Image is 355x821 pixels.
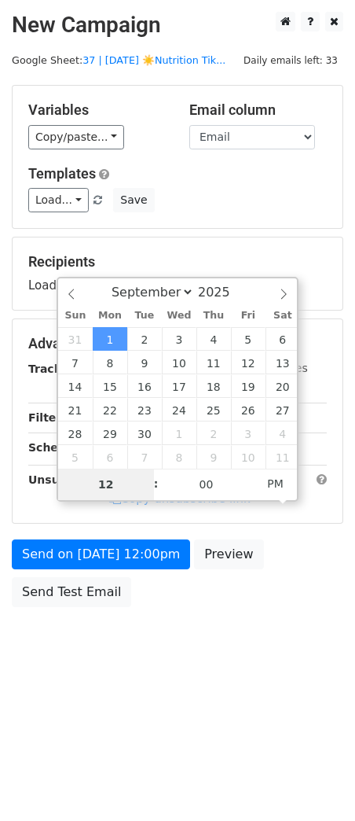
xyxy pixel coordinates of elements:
label: UTM Codes [246,360,307,377]
input: Hour [58,469,154,500]
iframe: Chat Widget [276,746,355,821]
span: September 11, 2025 [196,351,231,374]
span: Mon [93,311,127,321]
span: October 3, 2025 [231,422,265,445]
span: October 6, 2025 [93,445,127,469]
span: October 11, 2025 [265,445,300,469]
a: Send on [DATE] 12:00pm [12,539,190,569]
span: September 28, 2025 [58,422,93,445]
strong: Tracking [28,363,81,375]
input: Minute [159,469,254,500]
span: September 17, 2025 [162,374,196,398]
h5: Email column [189,101,327,119]
span: September 5, 2025 [231,327,265,351]
a: 37 | [DATE] ☀️Nutrition Tik... [82,54,225,66]
a: Send Test Email [12,577,131,607]
span: September 25, 2025 [196,398,231,422]
span: Wed [162,311,196,321]
span: September 4, 2025 [196,327,231,351]
span: October 1, 2025 [162,422,196,445]
span: Tue [127,311,162,321]
span: September 12, 2025 [231,351,265,374]
span: September 19, 2025 [231,374,265,398]
span: October 4, 2025 [265,422,300,445]
strong: Schedule [28,441,85,454]
span: September 15, 2025 [93,374,127,398]
span: September 6, 2025 [265,327,300,351]
span: September 2, 2025 [127,327,162,351]
span: Daily emails left: 33 [238,52,343,69]
a: Templates [28,165,96,182]
span: October 7, 2025 [127,445,162,469]
span: September 18, 2025 [196,374,231,398]
span: October 2, 2025 [196,422,231,445]
input: Year [194,285,251,300]
a: Copy/paste... [28,125,124,149]
span: September 14, 2025 [58,374,93,398]
span: Fri [231,311,265,321]
span: September 27, 2025 [265,398,300,422]
h2: New Campaign [12,12,343,39]
a: Load... [28,188,89,212]
span: September 13, 2025 [265,351,300,374]
span: September 26, 2025 [231,398,265,422]
strong: Unsubscribe [28,473,105,486]
span: September 30, 2025 [127,422,162,445]
span: September 7, 2025 [58,351,93,374]
span: September 22, 2025 [93,398,127,422]
span: October 8, 2025 [162,445,196,469]
span: : [154,468,159,499]
strong: Filters [28,411,68,424]
span: September 10, 2025 [162,351,196,374]
span: September 16, 2025 [127,374,162,398]
div: Loading... [28,253,327,294]
span: September 3, 2025 [162,327,196,351]
span: September 1, 2025 [93,327,127,351]
span: September 9, 2025 [127,351,162,374]
span: Sun [58,311,93,321]
h5: Advanced [28,335,327,352]
span: October 5, 2025 [58,445,93,469]
span: September 21, 2025 [58,398,93,422]
span: September 8, 2025 [93,351,127,374]
h5: Recipients [28,253,327,271]
a: Preview [194,539,263,569]
span: Sat [265,311,300,321]
a: Daily emails left: 33 [238,54,343,66]
a: Copy unsubscribe link [109,491,251,506]
span: September 24, 2025 [162,398,196,422]
small: Google Sheet: [12,54,225,66]
span: October 9, 2025 [196,445,231,469]
span: October 10, 2025 [231,445,265,469]
span: September 23, 2025 [127,398,162,422]
span: September 20, 2025 [265,374,300,398]
h5: Variables [28,101,166,119]
span: August 31, 2025 [58,327,93,351]
button: Save [113,188,154,212]
span: Thu [196,311,231,321]
span: September 29, 2025 [93,422,127,445]
span: Click to toggle [254,468,297,499]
